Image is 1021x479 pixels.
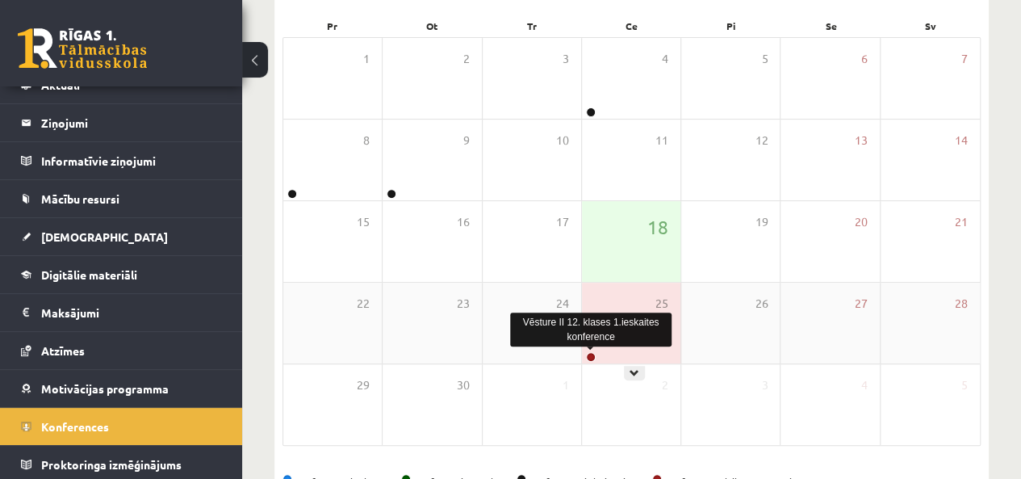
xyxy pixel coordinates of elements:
[563,50,569,68] span: 3
[781,15,881,37] div: Se
[357,376,370,394] span: 29
[556,295,569,313] span: 24
[457,376,470,394] span: 30
[855,132,868,149] span: 13
[41,419,109,434] span: Konferences
[41,104,222,141] legend: Ziņojumi
[282,15,383,37] div: Pr
[363,50,370,68] span: 1
[357,213,370,231] span: 15
[755,132,768,149] span: 12
[556,132,569,149] span: 10
[383,15,483,37] div: Ot
[655,295,668,313] span: 25
[855,295,868,313] span: 27
[41,294,222,331] legend: Maksājumi
[463,50,470,68] span: 2
[41,267,137,282] span: Digitālie materiāli
[21,142,222,179] a: Informatīvie ziņojumi
[881,15,981,37] div: Sv
[681,15,781,37] div: Pi
[761,50,768,68] span: 5
[21,218,222,255] a: [DEMOGRAPHIC_DATA]
[482,15,582,37] div: Tr
[463,132,470,149] span: 9
[755,295,768,313] span: 26
[457,295,470,313] span: 23
[21,332,222,369] a: Atzīmes
[955,295,968,313] span: 28
[955,213,968,231] span: 21
[41,343,85,358] span: Atzīmes
[457,213,470,231] span: 16
[21,408,222,445] a: Konferences
[861,376,868,394] span: 4
[41,229,168,244] span: [DEMOGRAPHIC_DATA]
[647,213,668,241] span: 18
[563,376,569,394] span: 1
[961,376,968,394] span: 5
[861,50,868,68] span: 6
[21,180,222,217] a: Mācību resursi
[662,50,668,68] span: 4
[655,132,668,149] span: 11
[21,294,222,331] a: Maksājumi
[18,28,147,69] a: Rīgas 1. Tālmācības vidusskola
[510,313,672,347] div: Vēsture II 12. klases 1.ieskaites konference
[761,376,768,394] span: 3
[41,381,169,396] span: Motivācijas programma
[582,15,682,37] div: Ce
[41,191,119,206] span: Mācību resursi
[556,213,569,231] span: 17
[21,256,222,293] a: Digitālie materiāli
[363,132,370,149] span: 8
[357,295,370,313] span: 22
[41,457,182,472] span: Proktoringa izmēģinājums
[855,213,868,231] span: 20
[21,370,222,407] a: Motivācijas programma
[21,104,222,141] a: Ziņojumi
[955,132,968,149] span: 14
[41,142,222,179] legend: Informatīvie ziņojumi
[662,376,668,394] span: 2
[755,213,768,231] span: 19
[961,50,968,68] span: 7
